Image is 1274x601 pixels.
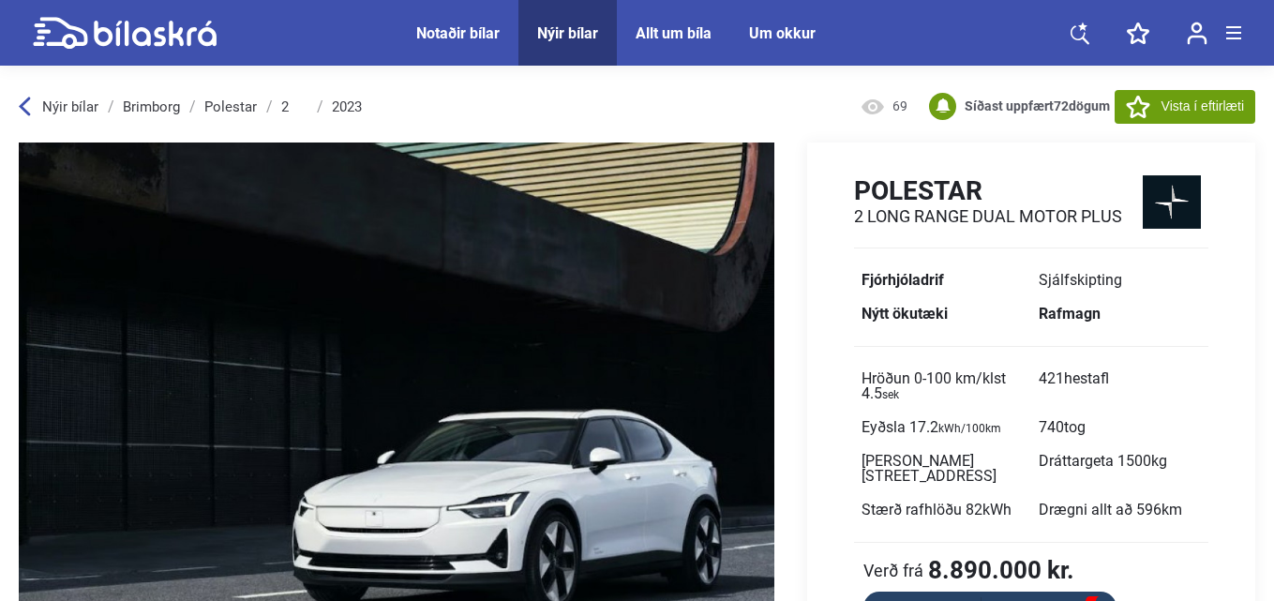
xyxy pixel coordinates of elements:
span: kWh [982,501,1012,518]
span: Dráttargeta 1500 [1039,452,1167,470]
a: Nýir bílar [537,24,598,42]
span: km [1162,501,1182,518]
span: hestafl [1064,369,1109,387]
sub: kWh/100km [938,422,1001,435]
span: kg [1151,452,1167,470]
span: 421 [1039,369,1109,387]
span: Sjálfskipting [1039,271,1122,289]
a: Brimborg [123,99,180,114]
span: [PERSON_NAME][STREET_ADDRESS] [862,452,997,485]
a: Notaðir bílar [416,24,500,42]
span: Vista í eftirlæti [1162,97,1244,116]
span: Stærð rafhlöðu 82 [862,501,1012,518]
b: Rafmagn [1039,305,1101,323]
span: Hröðun 0-100 km/klst 4.5 [862,369,1006,402]
span: Verð frá [863,561,923,579]
a: Um okkur [749,24,816,42]
sub: sek [882,388,899,401]
span: 740 [1039,418,1086,436]
span: tog [1064,418,1086,436]
b: Fjórhjóladrif [862,271,944,289]
a: Polestar [204,99,257,114]
img: user-login.svg [1187,22,1207,45]
button: Vista í eftirlæti [1115,90,1255,124]
span: Drægni allt að 596 [1039,501,1182,518]
h2: 2 Long range Dual motor Plus [854,206,1122,227]
b: Síðast uppfært dögum [965,98,1110,113]
span: Nýir bílar [42,98,98,115]
b: Nýtt ökutæki [862,305,948,323]
span: 72 [1054,98,1069,113]
h1: Polestar [854,175,1122,206]
a: 2023 [332,99,362,114]
b: 8.890.000 kr. [928,558,1074,582]
span: Eyðsla 17.2 [862,418,1001,436]
a: 2 [281,99,307,114]
span: 69 [892,98,916,116]
a: Allt um bíla [636,24,712,42]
